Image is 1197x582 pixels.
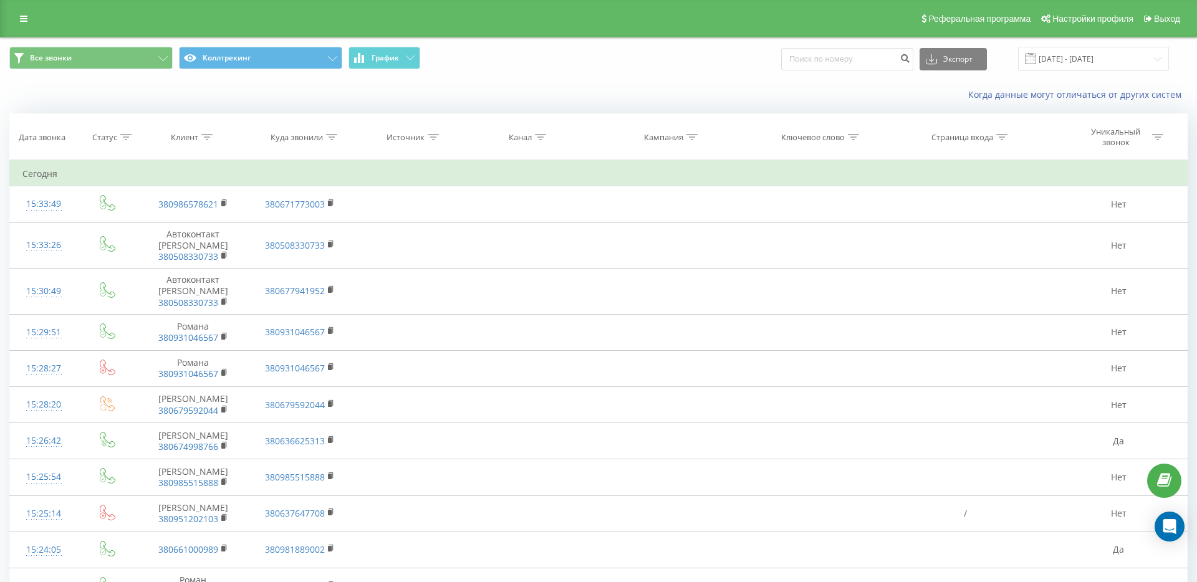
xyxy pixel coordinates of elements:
[265,285,325,297] a: 380677941952
[138,222,249,269] td: Автоконтакт [PERSON_NAME]
[22,429,65,453] div: 15:26:42
[265,362,325,374] a: 380931046567
[158,332,218,343] a: 380931046567
[1050,350,1187,386] td: Нет
[158,368,218,379] a: 380931046567
[30,53,72,63] span: Все звонки
[171,132,198,143] div: Клиент
[372,54,399,62] span: График
[10,161,1188,186] td: Сегодня
[1155,512,1185,541] div: Open Intercom Messenger
[931,132,993,143] div: Страница входа
[265,239,325,251] a: 380508330733
[265,326,325,338] a: 380931046567
[158,513,218,525] a: 380951202103
[265,471,325,483] a: 380985515888
[880,495,1050,532] td: /
[22,192,65,216] div: 15:33:49
[92,132,117,143] div: Статус
[138,350,249,386] td: Романа
[22,465,65,489] div: 15:25:54
[158,250,218,262] a: 380508330733
[19,132,65,143] div: Дата звонка
[22,279,65,303] div: 15:30:49
[1050,495,1187,532] td: Нет
[22,320,65,345] div: 15:29:51
[138,269,249,315] td: Автоконтакт [PERSON_NAME]
[1154,14,1180,24] span: Выход
[781,132,845,143] div: Ключевое слово
[138,387,249,423] td: [PERSON_NAME]
[1050,459,1187,495] td: Нет
[1050,269,1187,315] td: Нет
[158,543,218,555] a: 380661000989
[138,314,249,350] td: Романа
[1050,222,1187,269] td: Нет
[387,132,425,143] div: Источник
[271,132,323,143] div: Куда звонили
[509,132,532,143] div: Канал
[265,399,325,411] a: 380679592044
[349,47,420,69] button: График
[158,477,218,489] a: 380985515888
[1052,14,1133,24] span: Настройки профиля
[644,132,683,143] div: Кампания
[22,502,65,526] div: 15:25:14
[920,48,987,70] button: Экспорт
[1050,186,1187,222] td: Нет
[1050,423,1187,459] td: Да
[9,47,173,69] button: Все звонки
[968,88,1188,100] a: Когда данные могут отличаться от других систем
[158,297,218,308] a: 380508330733
[265,435,325,447] a: 380636625313
[138,423,249,459] td: [PERSON_NAME]
[158,198,218,210] a: 380986578621
[1050,387,1187,423] td: Нет
[781,48,913,70] input: Поиск по номеру
[138,459,249,495] td: [PERSON_NAME]
[265,507,325,519] a: 380637647708
[22,356,65,381] div: 15:28:27
[1082,126,1149,148] div: Уникальный звонок
[265,543,325,555] a: 380981889002
[22,393,65,417] div: 15:28:20
[265,198,325,210] a: 380671773003
[138,495,249,532] td: [PERSON_NAME]
[928,14,1031,24] span: Реферальная программа
[1050,314,1187,350] td: Нет
[158,404,218,416] a: 380679592044
[22,538,65,562] div: 15:24:05
[22,233,65,257] div: 15:33:26
[1050,532,1187,568] td: Да
[179,47,342,69] button: Коллтрекинг
[158,441,218,452] a: 380674998766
